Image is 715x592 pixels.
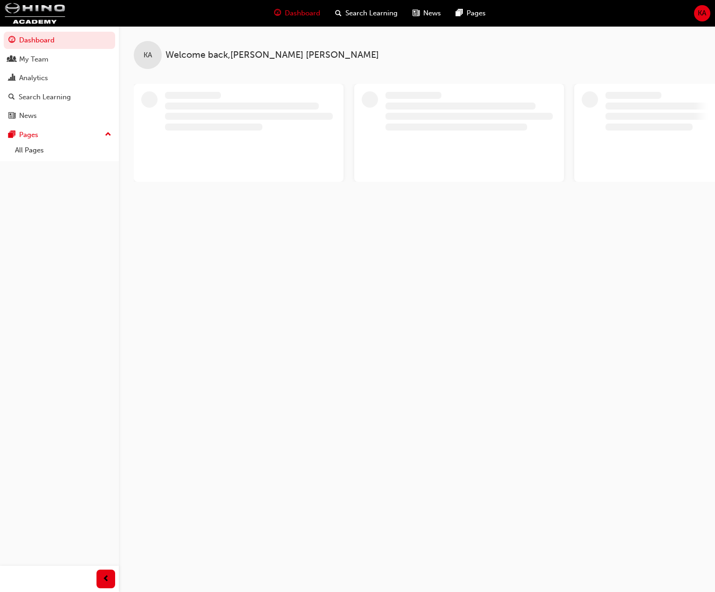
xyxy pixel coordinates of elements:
[274,7,281,19] span: guage-icon
[698,8,706,19] span: KA
[328,4,405,23] a: search-iconSearch Learning
[19,54,48,65] div: My Team
[4,51,115,68] a: My Team
[105,129,111,141] span: up-icon
[5,3,65,24] img: hinoacademy
[448,4,493,23] a: pages-iconPages
[8,131,15,139] span: pages-icon
[405,4,448,23] a: news-iconNews
[4,89,115,106] a: Search Learning
[19,130,38,140] div: Pages
[4,32,115,124] div: DashboardMy TeamAnalyticsSearch LearningNews
[467,8,486,19] span: Pages
[423,8,441,19] span: News
[335,7,342,19] span: search-icon
[8,36,15,45] span: guage-icon
[165,50,379,61] span: Welcome back , [PERSON_NAME] [PERSON_NAME]
[144,50,152,61] span: KA
[11,143,115,158] a: All Pages
[4,126,115,144] button: Pages
[345,8,398,19] span: Search Learning
[412,7,419,19] span: news-icon
[694,5,710,21] button: KA
[4,32,115,49] a: Dashboard
[103,573,110,585] span: prev-icon
[19,110,37,121] div: News
[4,69,115,87] a: Analytics
[267,4,328,23] a: guage-iconDashboard
[8,74,15,83] span: chart-icon
[19,73,48,83] div: Analytics
[285,8,320,19] span: Dashboard
[8,55,15,64] span: people-icon
[19,92,71,103] div: Search Learning
[8,112,15,120] span: news-icon
[456,7,463,19] span: pages-icon
[8,93,15,102] span: search-icon
[4,107,115,124] a: News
